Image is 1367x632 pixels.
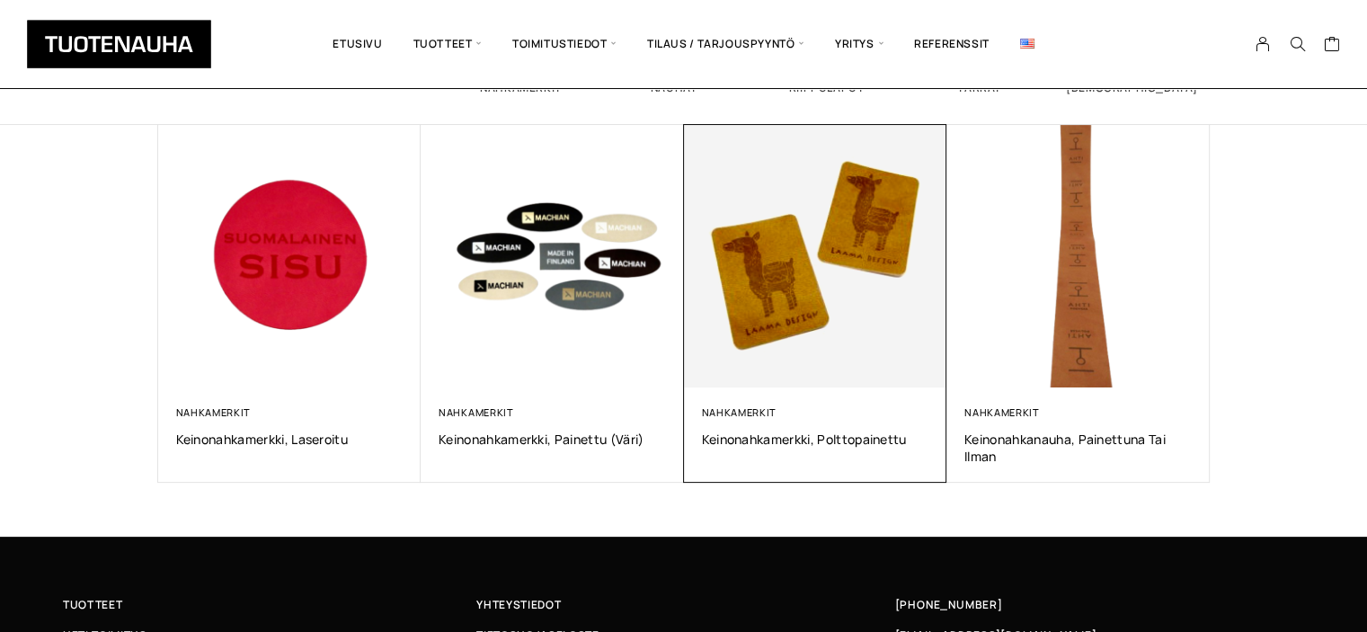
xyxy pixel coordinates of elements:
span: Tuotteet [63,595,122,614]
h2: Nahkamerkit [445,83,598,93]
a: Etusivu [317,13,397,75]
h2: Nauhat [598,83,750,93]
span: Tuotteet [398,13,497,75]
a: Nahkamerkit [702,405,777,419]
a: Keinonahkanauha, Painettuna tai ilman [964,431,1192,465]
a: Tuotteet [63,595,476,614]
span: Yritys [820,13,899,75]
a: Nahkamerkit [176,405,252,419]
img: Tuotenauha Oy [27,20,211,68]
span: Yhteystiedot [476,595,561,614]
a: Cart [1323,35,1340,57]
a: [PHONE_NUMBER] [895,595,1003,614]
span: Toimitustiedot [497,13,632,75]
a: My Account [1246,36,1281,52]
a: Keinonahkamerkki, polttopainettu [702,431,929,448]
a: Keinonahkamerkki, laseroitu [176,431,404,448]
h2: [DEMOGRAPHIC_DATA] [1056,83,1209,93]
a: Nahkamerkit [964,405,1040,419]
a: Yhteystiedot [476,595,890,614]
a: Referenssit [899,13,1005,75]
a: Keinonahkamerkki, painettu (väri) [439,431,666,448]
span: Tilaus / Tarjouspyyntö [632,13,820,75]
img: English [1020,39,1034,49]
h2: Tarrat [903,83,1056,93]
button: Search [1280,36,1314,52]
a: Nahkamerkit [439,405,514,419]
h2: Riippulaput [750,83,903,93]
